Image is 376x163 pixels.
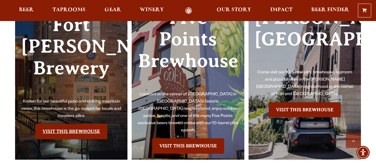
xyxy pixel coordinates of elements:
[311,8,349,12] span: Beer Finder
[136,7,168,14] a: Winery
[217,8,251,12] span: Our Story
[21,98,121,120] p: Known for our beautiful patio and striking mountain views, this brewhouse is the go-to spot for l...
[52,8,86,12] span: Taprooms
[140,8,164,12] span: Winery
[307,7,353,14] a: Beer Finder
[177,7,200,14] a: Odell Home
[19,8,34,12] span: Beer
[346,133,361,148] a: Scroll to top
[152,138,224,153] a: Visit the Five Points Brewhouse
[270,8,293,12] span: Impact
[101,7,125,14] a: Gear
[21,14,121,98] h3: Fort [PERSON_NAME] Brewery
[138,7,238,91] h3: Five Points Brewhouse
[49,7,89,14] a: Taprooms
[105,8,121,12] span: Gear
[356,146,370,159] div: Accessibility Menu
[35,124,107,139] a: Visit the Fort Collin's Brewery & Taproom
[138,91,238,134] p: Located on the corner of [GEOGRAPHIC_DATA] in [GEOGRAPHIC_DATA]’s historic [GEOGRAPHIC_DATA] neig...
[255,7,355,69] h3: [PERSON_NAME][GEOGRAPHIC_DATA]
[266,7,296,14] a: Impact
[269,102,341,117] a: Visit the Sloan’s Lake Brewhouse
[213,7,255,14] a: Our Story
[255,69,355,98] p: Come visit our 10-barrel pilot brewhouse, taproom and pizza kitchen in the [PERSON_NAME][GEOGRAPH...
[15,7,38,14] a: Beer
